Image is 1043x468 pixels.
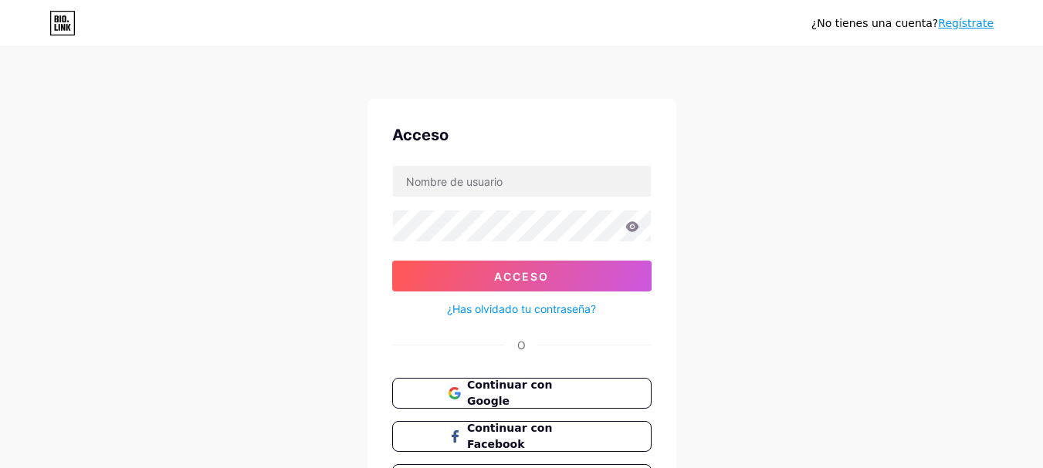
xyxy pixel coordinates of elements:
[393,166,651,197] input: Nombre de usuario
[392,421,652,452] button: Continuar con Facebook
[938,17,994,29] a: Regístrate
[392,126,449,144] font: Acceso
[392,261,652,291] button: Acceso
[494,270,549,283] font: Acceso
[811,17,938,29] font: ¿No tienes una cuenta?
[467,379,552,407] font: Continuar con Google
[447,301,596,317] a: ¿Has olvidado tu contraseña?
[447,302,596,315] font: ¿Has olvidado tu contraseña?
[467,422,552,450] font: Continuar con Facebook
[517,338,526,352] font: O
[392,378,652,409] button: Continuar con Google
